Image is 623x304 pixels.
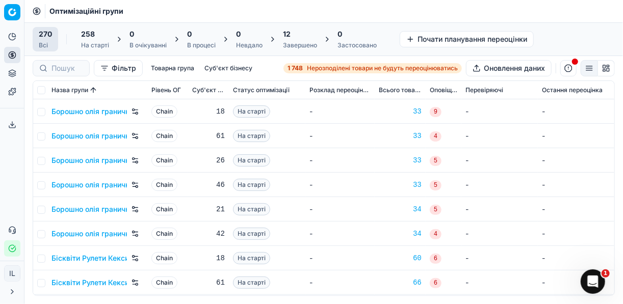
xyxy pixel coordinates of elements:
[51,253,127,263] a: Бісквіти Рулети Кекси, Кластер 1
[81,41,109,49] div: На старті
[151,154,177,167] span: Chain
[538,173,614,197] td: -
[51,106,127,117] a: Борошно олія гранична націнка, Кластер 1
[192,106,225,117] div: 18
[379,204,422,214] a: 34
[192,86,225,94] span: Суб'єкт бізнесу
[466,60,552,76] button: Оновлення даних
[51,155,127,165] a: Борошно олія гранична націнка, Кластер 3
[602,269,610,278] span: 1
[461,270,538,295] td: -
[338,29,342,39] span: 0
[151,130,177,142] span: Chain
[39,41,52,49] div: Всі
[236,29,241,39] span: 0
[461,99,538,124] td: -
[233,179,270,191] span: На старті
[233,154,270,167] span: На старті
[461,173,538,197] td: -
[233,86,290,94] span: Статус оптимізації
[192,180,225,190] div: 46
[283,41,317,49] div: Завершено
[305,99,375,124] td: -
[288,64,303,72] strong: 1 748
[283,29,291,39] span: 12
[430,278,442,288] span: 6
[538,99,614,124] td: -
[129,29,134,39] span: 0
[400,31,534,47] button: Почати планування переоцінки
[4,265,20,282] button: IL
[151,252,177,264] span: Chain
[581,269,605,294] iframe: Intercom live chat
[51,131,127,141] a: Борошно олія гранична націнка, Кластер 2
[379,278,422,288] a: 66
[151,203,177,215] span: Chain
[338,41,377,49] div: Застосовано
[465,86,503,94] span: Перевіряючі
[379,131,422,141] div: 33
[379,229,422,239] a: 34
[5,266,20,281] span: IL
[151,86,181,94] span: Рівень OГ
[283,63,462,73] a: 1 748Нерозподілені товари не будуть переоцінюватись
[49,6,123,16] span: Оптимізаційні групи
[94,60,143,76] button: Фільтр
[233,228,270,240] span: На старті
[542,86,603,94] span: Остання переоцінка
[151,105,177,118] span: Chain
[129,41,167,49] div: В очікуванні
[430,205,442,215] span: 5
[305,270,375,295] td: -
[309,86,371,94] span: Розклад переоцінювання
[151,179,177,191] span: Chain
[51,180,127,190] a: Борошно олія гранична націнка, Кластер 4
[233,277,270,289] span: На старті
[233,105,270,118] span: На старті
[305,246,375,270] td: -
[430,107,442,117] span: 9
[233,252,270,264] span: На старті
[305,222,375,246] td: -
[430,156,442,166] span: 5
[305,124,375,148] td: -
[461,246,538,270] td: -
[192,253,225,263] div: 18
[379,253,422,263] div: 60
[151,228,177,240] span: Chain
[538,270,614,295] td: -
[379,155,422,165] a: 33
[430,229,442,239] span: 4
[236,41,263,49] div: Невдало
[151,277,177,289] span: Chain
[51,229,127,239] a: Борошно олія гранична націнка, Кластер 6
[307,64,458,72] span: Нерозподілені товари не будуть переоцінюватись
[305,173,375,197] td: -
[538,222,614,246] td: -
[305,148,375,173] td: -
[379,180,422,190] a: 33
[51,278,127,288] a: Бісквіти Рулети Кекси, Кластер 2
[51,63,83,73] input: Пошук
[39,29,52,39] span: 270
[538,197,614,222] td: -
[379,106,422,117] a: 33
[51,204,127,214] a: Борошно олія гранична націнка, Кластер 5
[192,278,225,288] div: 61
[430,131,442,142] span: 4
[192,229,225,239] div: 42
[461,222,538,246] td: -
[430,254,442,264] span: 6
[430,180,442,190] span: 5
[461,197,538,222] td: -
[233,130,270,142] span: На старті
[187,29,192,39] span: 0
[81,29,95,39] span: 258
[88,85,98,95] button: Sorted by Назва групи ascending
[187,41,216,49] div: В процесі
